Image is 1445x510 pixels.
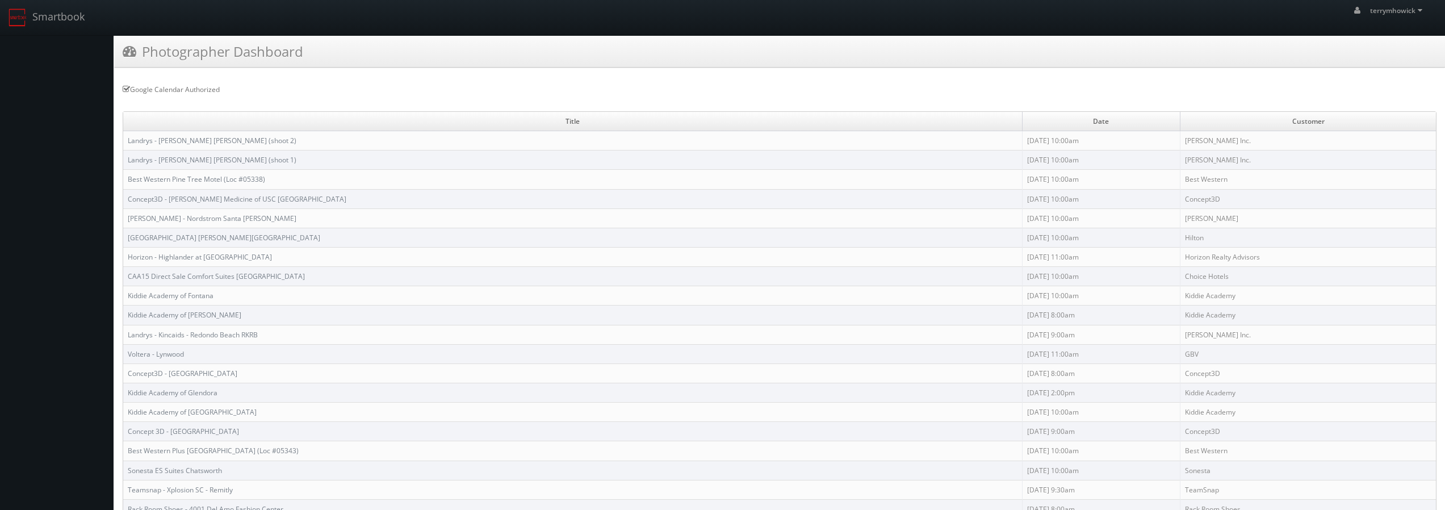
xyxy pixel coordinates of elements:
[1022,170,1180,189] td: [DATE] 10:00am
[1180,208,1436,228] td: [PERSON_NAME]
[1022,189,1180,208] td: [DATE] 10:00am
[1180,441,1436,461] td: Best Western
[1022,228,1180,247] td: [DATE] 10:00am
[128,369,237,378] a: Concept3D - [GEOGRAPHIC_DATA]
[1022,480,1180,499] td: [DATE] 9:30am
[1022,286,1180,306] td: [DATE] 10:00am
[128,271,305,281] a: CAA15 Direct Sale Comfort Suites [GEOGRAPHIC_DATA]
[128,466,222,475] a: Sonesta ES Suites Chatsworth
[1180,325,1436,344] td: [PERSON_NAME] Inc.
[1180,383,1436,402] td: Kiddie Academy
[1180,306,1436,325] td: Kiddie Academy
[1022,306,1180,325] td: [DATE] 8:00am
[123,85,1436,94] div: Google Calendar Authorized
[128,407,257,417] a: Kiddie Academy of [GEOGRAPHIC_DATA]
[128,388,217,398] a: Kiddie Academy of Glendora
[128,446,299,455] a: Best Western Plus [GEOGRAPHIC_DATA] (Loc #05343)
[1022,208,1180,228] td: [DATE] 10:00am
[128,310,241,320] a: Kiddie Academy of [PERSON_NAME]
[1022,422,1180,441] td: [DATE] 9:00am
[1180,131,1436,151] td: [PERSON_NAME] Inc.
[1022,403,1180,422] td: [DATE] 10:00am
[1180,403,1436,422] td: Kiddie Academy
[1180,247,1436,266] td: Horizon Realty Advisors
[1022,325,1180,344] td: [DATE] 9:00am
[1022,112,1180,131] td: Date
[123,112,1022,131] td: Title
[1180,363,1436,383] td: Concept3D
[1022,363,1180,383] td: [DATE] 8:00am
[128,136,296,145] a: Landrys - [PERSON_NAME] [PERSON_NAME] (shoot 2)
[128,214,296,223] a: [PERSON_NAME] - Nordstrom Santa [PERSON_NAME]
[1022,441,1180,461] td: [DATE] 10:00am
[1180,170,1436,189] td: Best Western
[128,485,233,495] a: Teamsnap - Xplosion SC - Remitly
[1180,228,1436,247] td: Hilton
[128,155,296,165] a: Landrys - [PERSON_NAME] [PERSON_NAME] (shoot 1)
[1180,267,1436,286] td: Choice Hotels
[123,41,303,61] h3: Photographer Dashboard
[1370,6,1426,15] span: terrymhowick
[1022,267,1180,286] td: [DATE] 10:00am
[128,252,272,262] a: Horizon - Highlander at [GEOGRAPHIC_DATA]
[1180,344,1436,363] td: GBV
[128,291,213,300] a: Kiddie Academy of Fontana
[1180,286,1436,306] td: Kiddie Academy
[9,9,27,27] img: smartbook-logo.png
[1180,189,1436,208] td: Concept3D
[1022,461,1180,480] td: [DATE] 10:00am
[128,194,346,204] a: Concept3D - [PERSON_NAME] Medicine of USC [GEOGRAPHIC_DATA]
[128,349,184,359] a: Voltera - Lynwood
[1022,131,1180,151] td: [DATE] 10:00am
[128,330,258,340] a: Landrys - Kincaids - Redondo Beach RKRB
[128,174,265,184] a: Best Western Pine Tree Motel (Loc #05338)
[1180,461,1436,480] td: Sonesta
[128,233,320,243] a: [GEOGRAPHIC_DATA] [PERSON_NAME][GEOGRAPHIC_DATA]
[1022,247,1180,266] td: [DATE] 11:00am
[128,427,239,436] a: Concept 3D - [GEOGRAPHIC_DATA]
[1022,344,1180,363] td: [DATE] 11:00am
[1180,422,1436,441] td: Concept3D
[1022,151,1180,170] td: [DATE] 10:00am
[1180,151,1436,170] td: [PERSON_NAME] Inc.
[1022,383,1180,402] td: [DATE] 2:00pm
[1180,112,1436,131] td: Customer
[1180,480,1436,499] td: TeamSnap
